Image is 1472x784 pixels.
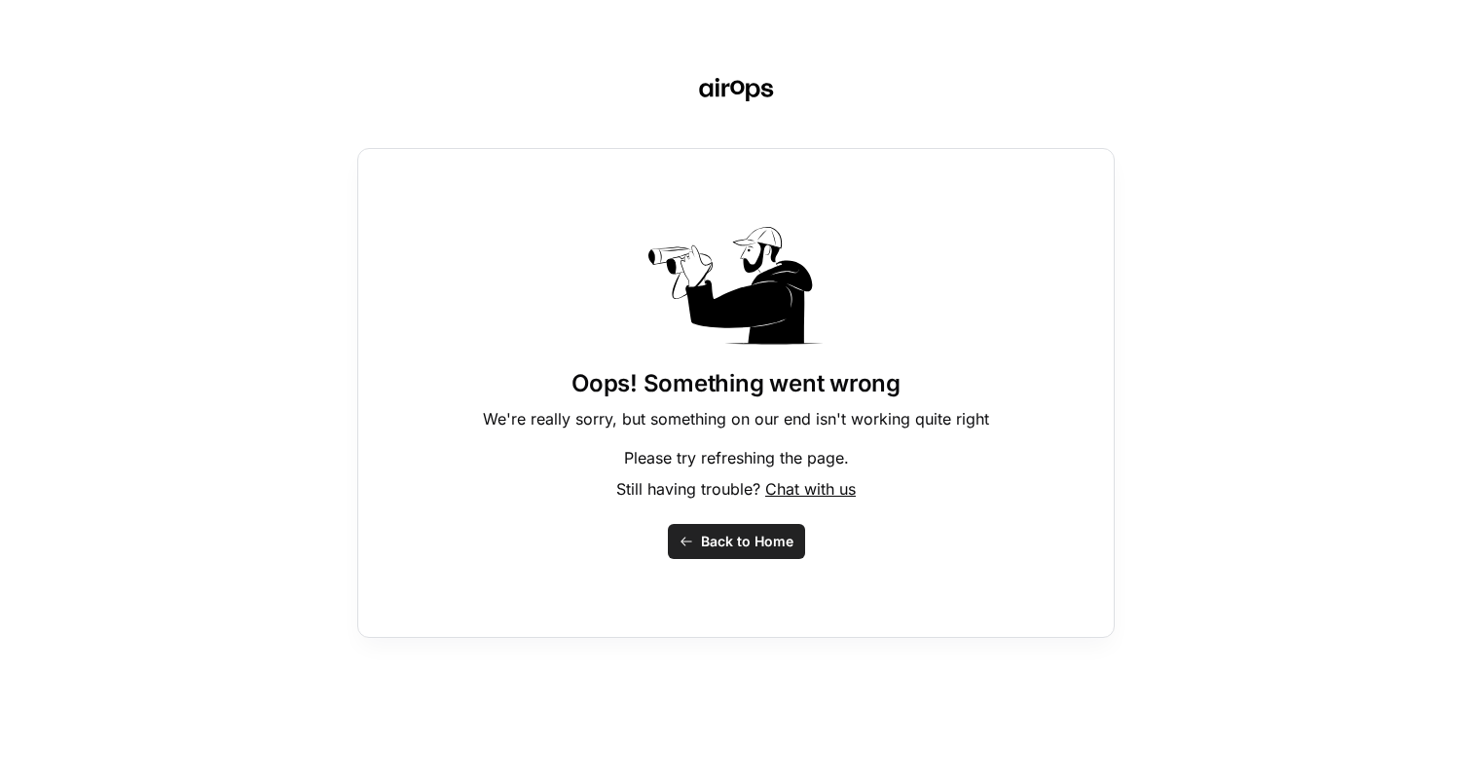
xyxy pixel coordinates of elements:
[765,479,856,499] span: Chat with us
[483,407,989,430] p: We're really sorry, but something on our end isn't working quite right
[571,368,901,399] h1: Oops! Something went wrong
[624,446,849,469] p: Please try refreshing the page.
[701,532,793,551] span: Back to Home
[668,524,805,559] button: Back to Home
[616,477,856,501] p: Still having trouble?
